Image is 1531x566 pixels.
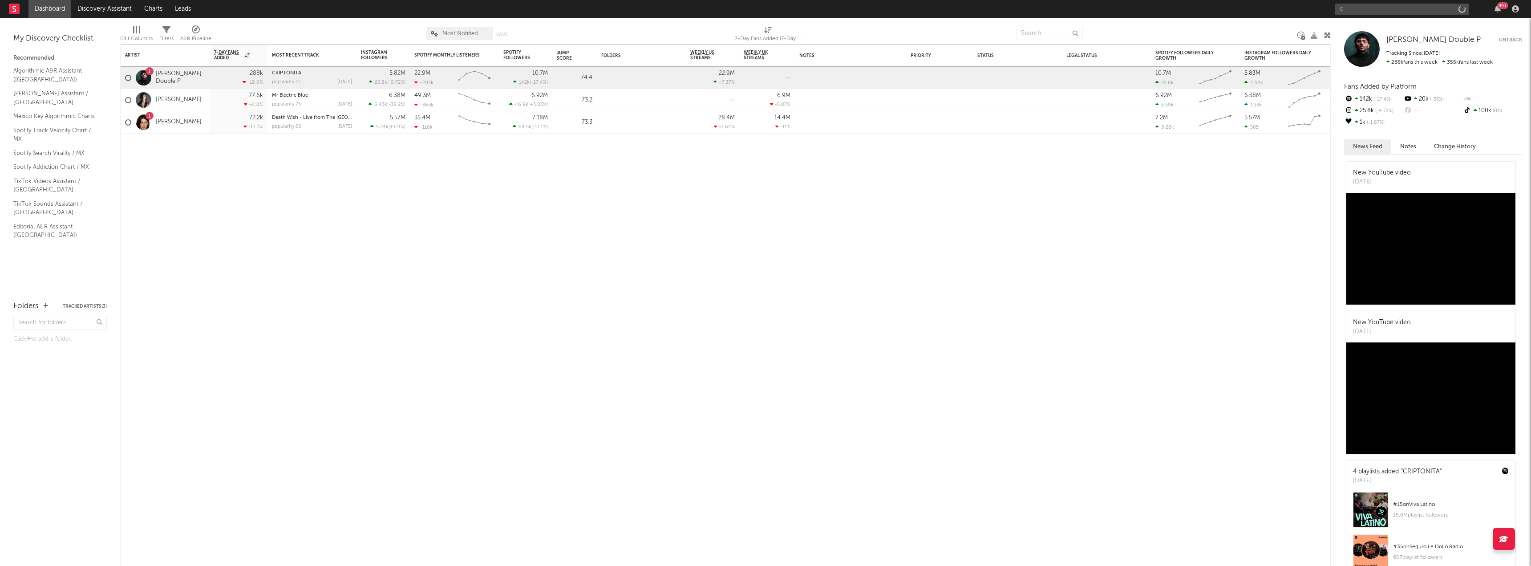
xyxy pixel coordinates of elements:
[1386,60,1438,65] span: 288k fans this week
[1284,67,1324,89] svg: Chart title
[1353,318,1411,327] div: New YouTube video
[214,50,243,61] span: 7-Day Fans Added
[180,22,211,48] div: A&R Pipeline
[1403,105,1462,117] div: --
[1155,115,1168,121] div: 7.2M
[13,66,98,84] a: Algorithmic A&R Assistant ([GEOGRAPHIC_DATA])
[513,79,548,85] div: ( )
[1495,5,1501,12] button: 99+
[13,199,98,217] a: TikTok Sounds Assistant / [GEOGRAPHIC_DATA]
[1372,97,1392,102] span: -27.4 %
[120,33,153,44] div: Edit Columns
[1244,124,1259,130] div: 505
[13,33,107,44] div: My Discovery Checklist
[557,95,592,106] div: 73.2
[519,80,530,85] span: 142k
[337,80,352,85] div: [DATE]
[390,115,405,121] div: 5.57M
[156,96,202,104] a: [PERSON_NAME]
[272,115,352,120] div: Death Wish - Live from The O2 Arena
[414,93,431,98] div: 49.3M
[1344,83,1417,90] span: Fans Added by Platform
[1491,109,1502,114] span: 0 %
[1429,97,1444,102] span: -33 %
[770,102,790,107] div: -5.87 %
[533,125,547,130] span: -11.1 %
[532,70,548,76] div: 10.7M
[1463,105,1522,117] div: 100k
[1463,94,1522,105] div: --
[557,73,592,83] div: 74.4
[414,115,430,121] div: 35.4M
[1353,467,1442,476] div: 4 playlists added
[509,102,548,107] div: ( )
[601,53,668,58] div: Folders
[369,79,405,85] div: ( )
[156,70,205,86] a: [PERSON_NAME] Double P
[557,117,592,128] div: 73.3
[1346,492,1515,534] a: #15onViva Latino15.6Mplaylist followers
[718,115,735,121] div: 28.4M
[557,50,579,61] div: Jump Score
[1066,53,1124,58] div: Legal Status
[515,102,528,107] span: 46.9k
[1403,94,1462,105] div: 20k
[454,89,494,111] svg: Chart title
[389,93,405,98] div: 6.38M
[1344,94,1403,105] div: 142k
[1284,111,1324,134] svg: Chart title
[1393,542,1509,552] div: # 35 on Seguro Le Dolió Radio
[13,334,107,345] div: Click to add a folder.
[777,93,790,98] div: 6.9M
[389,102,404,107] span: -38.2 %
[13,148,98,158] a: Spotify Search Virality / MX
[389,80,404,85] span: -9.72 %
[1386,60,1493,65] span: 355k fans last week
[249,115,263,121] div: 72.2k
[13,53,107,64] div: Recommended
[337,102,352,107] div: [DATE]
[1425,139,1485,154] button: Change History
[1353,327,1411,336] div: [DATE]
[414,102,433,108] div: -365k
[1284,89,1324,111] svg: Chart title
[1393,552,1509,563] div: 607 playlist followers
[1244,115,1260,121] div: 5.57M
[454,67,494,89] svg: Chart title
[13,126,98,144] a: Spotify Track Velocity Chart / MX
[125,53,192,58] div: Artist
[243,124,263,130] div: -17.3 %
[272,80,301,85] div: popularity: 77
[1344,117,1403,128] div: 1k
[1499,36,1522,45] button: Untrack
[13,317,107,330] input: Search for folders...
[376,125,389,130] span: 5.24k
[1386,36,1481,45] a: [PERSON_NAME] Double P
[442,31,478,37] span: Most Notified
[1497,2,1508,9] div: 99 +
[390,125,404,130] span: +171 %
[1155,80,1174,86] div: 22.6k
[1393,510,1509,521] div: 15.6M playlist followers
[243,79,263,85] div: -18.6 %
[375,80,387,85] span: 25.8k
[1155,70,1171,76] div: 10.7M
[13,162,98,172] a: Spotify Addiction Chart / MX
[911,53,946,58] div: Priority
[1353,476,1442,485] div: [DATE]
[272,71,301,76] a: CRIPTONITA
[272,115,387,120] a: Death Wish - Live from The [GEOGRAPHIC_DATA]
[513,124,548,130] div: ( )
[1335,4,1469,15] input: Search for artists
[496,32,508,37] button: Save
[337,124,352,129] div: [DATE]
[1155,102,1174,108] div: 5.59k
[1244,102,1262,108] div: 1.33k
[13,111,98,121] a: Mexico Key Algorithmic Charts
[1401,468,1442,475] a: "CRIPTONITA"
[13,89,98,107] a: [PERSON_NAME] Assistant / [GEOGRAPHIC_DATA]
[719,70,735,76] div: 22.9M
[503,50,535,61] div: Spotify Followers
[159,33,174,44] div: Filters
[156,118,202,126] a: [PERSON_NAME]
